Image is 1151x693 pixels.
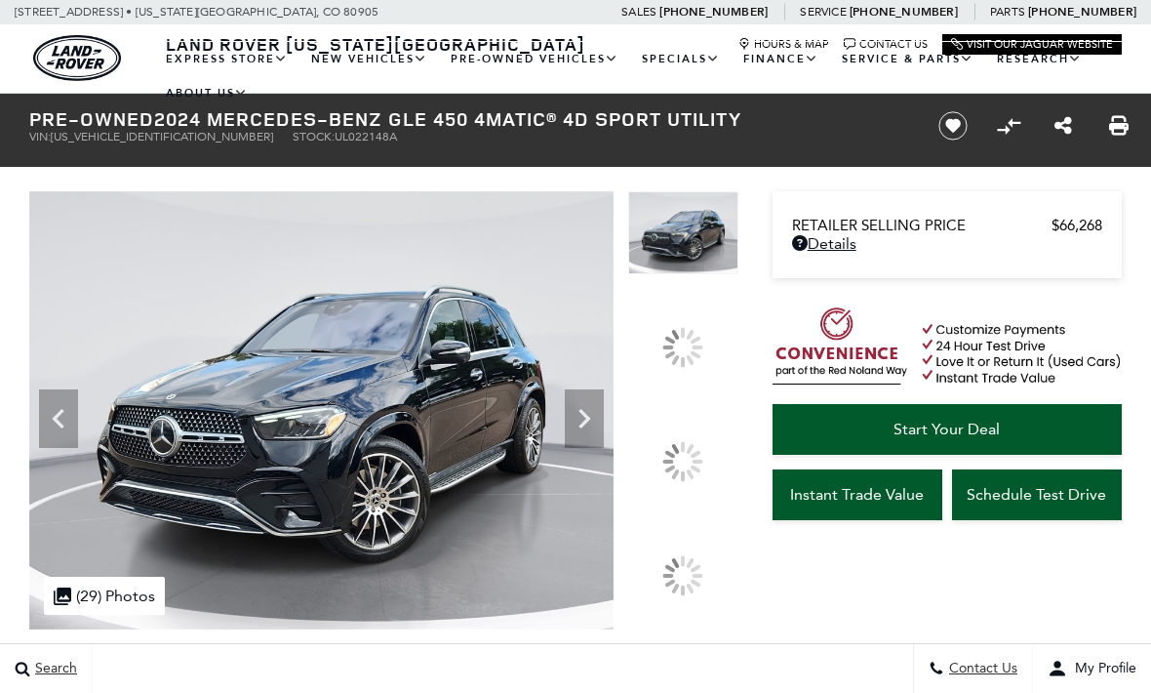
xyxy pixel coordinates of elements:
[154,42,1122,110] nav: Main Navigation
[893,420,1000,438] span: Start Your Deal
[29,130,51,143] span: VIN:
[299,42,439,76] a: New Vehicles
[44,577,165,615] div: (29) Photos
[952,469,1122,520] a: Schedule Test Drive
[1054,114,1072,138] a: Share this Pre-Owned 2024 Mercedes-Benz GLE 450 4MATIC® 4D Sport Utility
[29,105,154,132] strong: Pre-Owned
[293,130,335,143] span: Stock:
[33,35,121,81] img: Land Rover
[621,5,656,19] span: Sales
[738,38,829,51] a: Hours & Map
[951,38,1113,51] a: Visit Our Jaguar Website
[628,191,738,274] img: Used 2024 Black Mercedes-Benz GLE 450 image 1
[439,42,630,76] a: Pre-Owned Vehicles
[51,130,273,143] span: [US_VEHICLE_IDENTIFICATION_NUMBER]
[29,191,614,630] img: Used 2024 Black Mercedes-Benz GLE 450 image 1
[1028,4,1136,20] a: [PHONE_NUMBER]
[154,32,597,56] a: Land Rover [US_STATE][GEOGRAPHIC_DATA]
[15,5,378,19] a: [STREET_ADDRESS] • [US_STATE][GEOGRAPHIC_DATA], CO 80905
[994,111,1023,141] button: Compare vehicle
[850,4,958,20] a: [PHONE_NUMBER]
[1033,644,1151,693] button: user-profile-menu
[29,108,906,130] h1: 2024 Mercedes-Benz GLE 450 4MATIC® 4D Sport Utility
[790,485,924,504] span: Instant Trade Value
[166,32,585,56] span: Land Rover [US_STATE][GEOGRAPHIC_DATA]
[732,42,830,76] a: Finance
[659,4,768,20] a: [PHONE_NUMBER]
[792,217,1052,234] span: Retailer Selling Price
[1052,217,1102,234] span: $66,268
[630,42,732,76] a: Specials
[154,42,299,76] a: EXPRESS STORE
[1109,114,1129,138] a: Print this Pre-Owned 2024 Mercedes-Benz GLE 450 4MATIC® 4D Sport Utility
[990,5,1025,19] span: Parts
[792,234,1102,253] a: Details
[1067,661,1136,677] span: My Profile
[967,485,1106,504] span: Schedule Test Drive
[932,110,974,142] button: Save vehicle
[30,661,77,677] span: Search
[844,38,928,51] a: Contact Us
[944,661,1017,677] span: Contact Us
[335,130,397,143] span: UL022148A
[33,35,121,81] a: land-rover
[800,5,846,19] span: Service
[773,469,942,520] a: Instant Trade Value
[792,217,1102,234] a: Retailer Selling Price $66,268
[773,404,1122,455] a: Start Your Deal
[830,42,985,76] a: Service & Parts
[154,76,259,110] a: About Us
[985,42,1093,76] a: Research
